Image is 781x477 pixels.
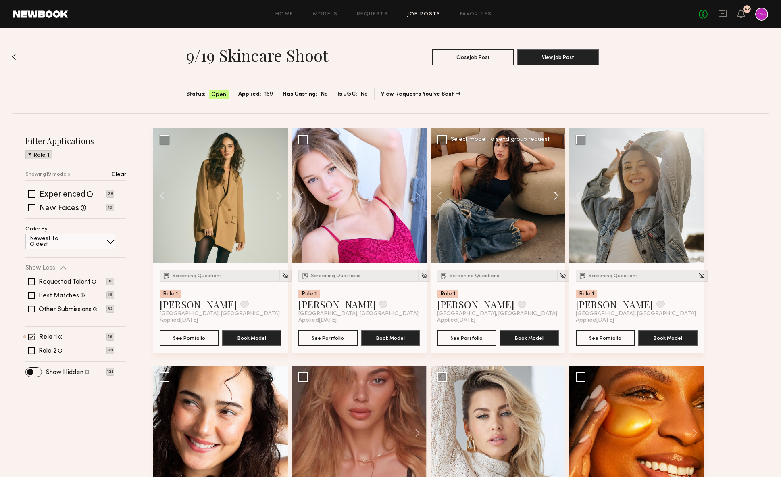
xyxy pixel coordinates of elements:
[160,311,280,317] span: [GEOGRAPHIC_DATA], [GEOGRAPHIC_DATA]
[298,290,320,298] div: Role 1
[25,227,48,232] p: Order By
[437,317,559,324] div: Applied [DATE]
[46,369,83,376] label: Show Hidden
[222,330,281,346] button: Book Model
[576,290,597,298] div: Role 1
[30,236,78,247] p: Newest to Oldest
[576,311,696,317] span: [GEOGRAPHIC_DATA], [GEOGRAPHIC_DATA]
[39,334,57,341] label: Role 1
[321,90,328,99] span: No
[211,91,226,99] span: Open
[25,265,55,271] p: Show Less
[39,306,92,313] label: Other Submissions
[106,291,114,299] p: 16
[440,272,448,280] img: Submission Icon
[460,12,492,17] a: Favorites
[579,272,587,280] img: Submission Icon
[106,368,114,376] p: 121
[33,153,49,158] p: Role 1
[698,272,705,279] img: Unhide Model
[576,298,653,311] a: [PERSON_NAME]
[39,279,90,285] label: Requested Talent
[264,90,273,99] span: 169
[437,330,496,346] button: See Portfolio
[162,272,171,280] img: Submission Icon
[576,330,635,346] button: See Portfolio
[451,137,550,142] div: Select model to send group request
[576,317,698,324] div: Applied [DATE]
[222,334,281,341] a: Book Model
[238,90,261,99] span: Applied:
[361,330,420,346] button: Book Model
[25,172,70,177] p: Showing 19 models
[40,191,85,199] label: Experienced
[337,90,357,99] span: Is UGC:
[437,298,514,311] a: [PERSON_NAME]
[437,290,458,298] div: Role 1
[25,135,126,146] h2: Filter Applications
[744,7,750,12] div: 62
[106,190,114,198] p: 29
[112,172,126,178] p: Clear
[298,298,376,311] a: [PERSON_NAME]
[421,272,428,279] img: Unhide Model
[560,272,566,279] img: Unhide Model
[361,334,420,341] a: Book Model
[357,12,388,17] a: Requests
[500,330,559,346] button: Book Model
[311,274,360,278] span: Screening Questions
[638,330,698,346] button: Book Model
[282,272,289,279] img: Unhide Model
[39,293,79,299] label: Best Matches
[517,49,599,65] button: View Job Post
[275,12,294,17] a: Home
[313,12,337,17] a: Models
[301,272,309,280] img: Submission Icon
[106,333,114,341] p: 19
[381,92,460,97] a: View Requests You’ve Sent
[12,54,16,60] img: Back to previous page
[186,45,328,65] h1: 9/19 Skincare Shoot
[160,290,181,298] div: Role 1
[160,317,281,324] div: Applied [DATE]
[40,205,79,213] label: New Faces
[186,90,206,99] span: Status:
[106,347,114,354] p: 29
[283,90,317,99] span: Has Casting:
[588,274,638,278] span: Screening Questions
[450,274,499,278] span: Screening Questions
[160,298,237,311] a: [PERSON_NAME]
[160,330,219,346] button: See Portfolio
[407,12,441,17] a: Job Posts
[106,204,114,211] p: 19
[298,317,420,324] div: Applied [DATE]
[638,334,698,341] a: Book Model
[106,278,114,285] p: 0
[172,274,222,278] span: Screening Questions
[106,305,114,313] p: 32
[432,49,514,65] button: CloseJob Post
[298,311,419,317] span: [GEOGRAPHIC_DATA], [GEOGRAPHIC_DATA]
[500,334,559,341] a: Book Model
[298,330,358,346] button: See Portfolio
[39,348,56,354] label: Role 2
[437,311,557,317] span: [GEOGRAPHIC_DATA], [GEOGRAPHIC_DATA]
[360,90,368,99] span: No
